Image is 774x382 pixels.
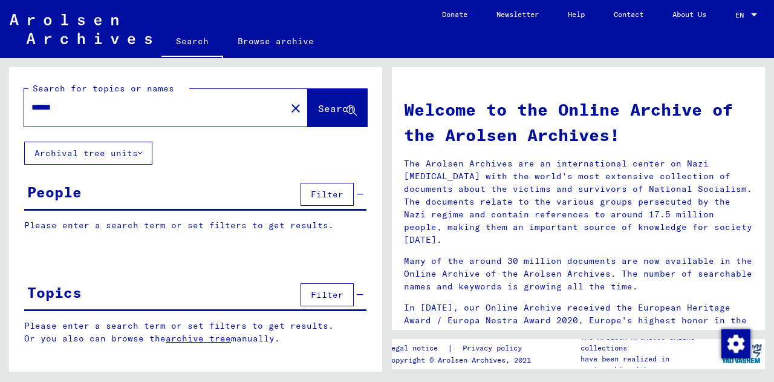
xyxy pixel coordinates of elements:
[318,102,354,114] span: Search
[404,255,753,293] p: Many of the around 30 million documents are now available in the Online Archive of the Arolsen Ar...
[284,96,308,120] button: Clear
[404,97,753,148] h1: Welcome to the Online Archive of the Arolsen Archives!
[580,354,718,375] p: have been realized in partnership with
[311,189,343,200] span: Filter
[580,332,718,354] p: The Arolsen Archives online collections
[301,283,354,306] button: Filter
[719,338,764,369] img: yv_logo.png
[288,101,303,116] mat-icon: close
[721,329,750,358] img: Change consent
[10,14,152,44] img: Arolsen_neg.svg
[161,27,223,58] a: Search
[387,355,536,366] p: Copyright © Arolsen Archives, 2021
[404,301,753,340] p: In [DATE], our Online Archive received the European Heritage Award / Europa Nostra Award 2020, Eu...
[223,27,328,56] a: Browse archive
[24,219,366,232] p: Please enter a search term or set filters to get results.
[404,157,753,246] p: The Arolsen Archives are an international center on Nazi [MEDICAL_DATA] with the world’s most ext...
[308,89,367,127] button: Search
[24,320,367,345] p: Please enter a search term or set filters to get results. Or you also can browse the manually.
[387,342,447,355] a: Legal notice
[166,333,231,344] a: archive tree
[27,282,82,303] div: Topics
[311,289,343,300] span: Filter
[27,181,82,203] div: People
[735,11,749,19] span: EN
[387,342,536,355] div: |
[301,183,354,206] button: Filter
[24,142,152,165] button: Archival tree units
[33,83,174,94] mat-label: Search for topics or names
[453,342,536,355] a: Privacy policy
